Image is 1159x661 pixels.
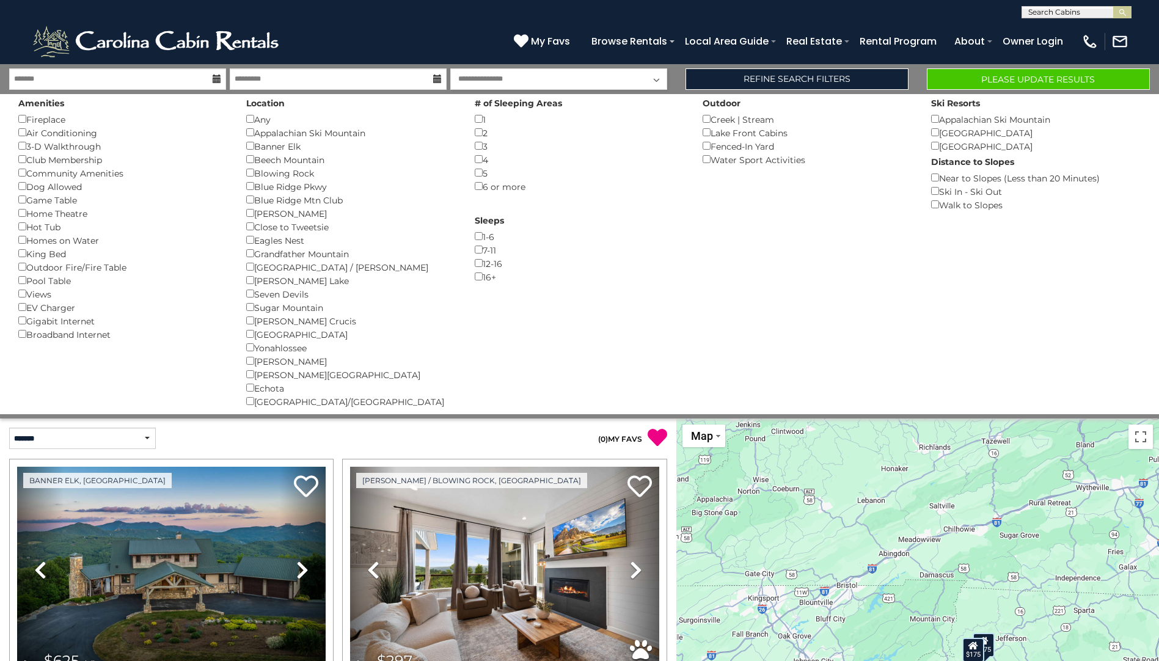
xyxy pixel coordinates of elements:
[18,301,228,314] div: EV Charger
[18,153,228,166] div: Club Membership
[246,166,456,180] div: Blowing Rock
[246,247,456,260] div: Grandfather Mountain
[246,354,456,368] div: [PERSON_NAME]
[475,230,684,243] div: 1-6
[246,327,456,341] div: [GEOGRAPHIC_DATA]
[246,233,456,247] div: Eagles Nest
[931,156,1014,168] label: Distance to Slopes
[18,327,228,341] div: Broadband Internet
[703,97,740,109] label: Outdoor
[18,274,228,287] div: Pool Table
[18,112,228,126] div: Fireplace
[246,287,456,301] div: Seven Devils
[931,112,1141,126] div: Appalachian Ski Mountain
[598,434,642,444] a: (0)MY FAVS
[627,474,652,500] a: Add to favorites
[246,274,456,287] div: [PERSON_NAME] Lake
[18,166,228,180] div: Community Amenities
[948,31,991,52] a: About
[246,112,456,126] div: Any
[931,97,980,109] label: Ski Resorts
[703,153,912,166] div: Water Sport Activities
[475,126,684,139] div: 2
[18,220,228,233] div: Hot Tub
[246,193,456,206] div: Blue Ridge Mtn Club
[18,139,228,153] div: 3-D Walkthrough
[475,97,562,109] label: # of Sleeping Areas
[475,257,684,270] div: 12-16
[996,31,1069,52] a: Owner Login
[246,139,456,153] div: Banner Elk
[972,633,994,657] div: $175
[931,171,1141,184] div: Near to Slopes (Less than 20 Minutes)
[246,97,285,109] label: Location
[18,180,228,193] div: Dog Allowed
[18,260,228,274] div: Outdoor Fire/Fire Table
[246,314,456,327] div: [PERSON_NAME] Crucis
[931,139,1141,153] div: [GEOGRAPHIC_DATA]
[246,341,456,354] div: Yonahlossee
[475,243,684,257] div: 7-11
[585,31,673,52] a: Browse Rentals
[246,153,456,166] div: Beech Mountain
[18,314,228,327] div: Gigabit Internet
[246,368,456,381] div: [PERSON_NAME][GEOGRAPHIC_DATA]
[475,214,504,227] label: Sleeps
[18,193,228,206] div: Game Table
[854,31,943,52] a: Rental Program
[246,126,456,139] div: Appalachian Ski Mountain
[246,180,456,193] div: Blue Ridge Pkwy
[475,180,684,193] div: 6 or more
[931,126,1141,139] div: [GEOGRAPHIC_DATA]
[703,112,912,126] div: Creek | Stream
[475,270,684,283] div: 16+
[18,247,228,260] div: King Bed
[18,97,64,109] label: Amenities
[598,434,608,444] span: ( )
[931,198,1141,211] div: Walk to Slopes
[246,301,456,314] div: Sugar Mountain
[703,126,912,139] div: Lake Front Cabins
[514,34,573,49] a: My Favs
[356,473,587,488] a: [PERSON_NAME] / Blowing Rock, [GEOGRAPHIC_DATA]
[31,23,284,60] img: White-1-2.png
[246,220,456,233] div: Close to Tweetsie
[475,166,684,180] div: 5
[246,206,456,220] div: [PERSON_NAME]
[686,68,909,90] a: Refine Search Filters
[18,206,228,220] div: Home Theatre
[927,68,1150,90] button: Please Update Results
[23,473,172,488] a: Banner Elk, [GEOGRAPHIC_DATA]
[18,126,228,139] div: Air Conditioning
[601,434,605,444] span: 0
[780,31,848,52] a: Real Estate
[18,287,228,301] div: Views
[294,474,318,500] a: Add to favorites
[691,429,713,442] span: Map
[679,31,775,52] a: Local Area Guide
[682,425,725,447] button: Change map style
[475,153,684,166] div: 4
[475,112,684,126] div: 1
[931,184,1141,198] div: Ski In - Ski Out
[18,233,228,247] div: Homes on Water
[703,139,912,153] div: Fenced-In Yard
[1081,33,1099,50] img: phone-regular-white.png
[246,381,456,395] div: Echota
[1128,425,1153,449] button: Toggle fullscreen view
[246,260,456,274] div: [GEOGRAPHIC_DATA] / [PERSON_NAME]
[475,139,684,153] div: 3
[531,34,570,49] span: My Favs
[246,395,456,408] div: [GEOGRAPHIC_DATA]/[GEOGRAPHIC_DATA]
[1111,33,1128,50] img: mail-regular-white.png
